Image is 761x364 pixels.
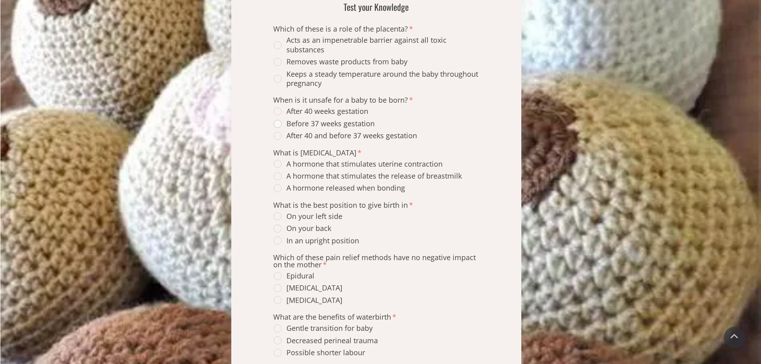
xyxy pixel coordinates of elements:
[273,201,479,209] span: What is the best position to give birth in
[274,107,368,116] span: After 40 weeks gestation
[724,327,745,348] a: Scroll To Top
[274,236,359,245] span: In an upright position
[274,131,417,140] span: After 40 and before 37 weeks gestation
[274,183,405,193] div: A hormone released when bonding
[274,283,342,292] span: [MEDICAL_DATA]
[274,271,314,280] span: Epidural
[273,2,479,11] h4: Test your Knowledge
[274,348,365,357] div: Possible shorter labour
[273,96,479,103] span: When is it unsafe for a baby to be born?
[274,57,407,66] div: Removes waste products from baby
[274,324,373,333] div: Gentle transition for baby
[274,296,342,305] span: [MEDICAL_DATA]
[274,171,462,181] div: A hormone that stimulates the release of breastmilk
[274,70,479,88] div: Keeps a steady temperature around the baby throughout pregnancy
[274,212,342,221] span: On your left side
[274,159,443,169] div: A hormone that stimulates uterine contraction
[274,224,331,233] span: On your back
[273,25,479,32] span: Which of these is a role of the placenta?
[274,336,378,345] div: Decreased perineal trauma
[274,36,479,54] div: Acts as an impenetrable barrier against all toxic substances
[273,313,479,320] span: What are the benefits of waterbirth
[273,149,479,156] span: What is [MEDICAL_DATA]
[273,254,479,268] span: Which of these pain relief methods have no negative impact on the mother
[274,119,375,128] span: Before 37 weeks gestation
